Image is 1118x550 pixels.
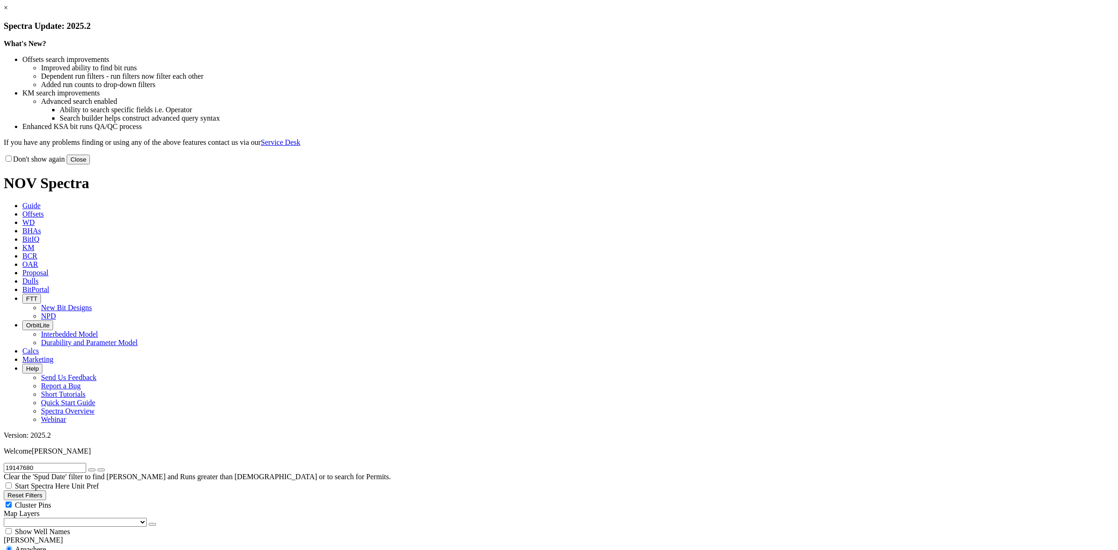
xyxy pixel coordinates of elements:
span: Cluster Pins [15,501,51,509]
p: Welcome [4,447,1114,455]
div: Version: 2025.2 [4,431,1114,440]
span: OAR [22,260,38,268]
span: Help [26,365,39,372]
span: [PERSON_NAME] [32,447,91,455]
span: Proposal [22,269,48,277]
span: BitIQ [22,235,39,243]
a: Spectra Overview [41,407,95,415]
label: Don't show again [4,155,65,163]
a: Report a Bug [41,382,81,390]
span: Calcs [22,347,39,355]
a: Quick Start Guide [41,399,95,407]
a: Send Us Feedback [41,373,96,381]
span: KM [22,244,34,251]
p: If you have any problems finding or using any of the above features contact us via our [4,138,1114,147]
a: Service Desk [261,138,300,146]
span: Unit Pref [71,482,99,490]
a: New Bit Designs [41,304,92,312]
li: Added run counts to drop-down filters [41,81,1114,89]
h1: NOV Spectra [4,175,1114,192]
li: KM search improvements [22,89,1114,97]
span: Offsets [22,210,44,218]
li: Search builder helps construct advanced query syntax [60,114,1114,122]
span: Start Spectra Here [15,482,69,490]
a: NPD [41,312,56,320]
span: Guide [22,202,41,210]
li: Improved ability to find bit runs [41,64,1114,72]
span: Show Well Names [15,528,70,536]
span: Dulls [22,277,39,285]
span: Marketing [22,355,54,363]
button: Reset Filters [4,490,46,500]
li: Advanced search enabled [41,97,1114,106]
button: Close [67,155,90,164]
li: Enhanced KSA bit runs QA/QC process [22,122,1114,131]
li: Offsets search improvements [22,55,1114,64]
span: OrbitLite [26,322,49,329]
span: BHAs [22,227,41,235]
span: BitPortal [22,285,49,293]
div: [PERSON_NAME] [4,536,1114,544]
span: WD [22,218,35,226]
a: Durability and Parameter Model [41,339,138,346]
a: × [4,4,8,12]
span: Map Layers [4,509,40,517]
input: Search [4,463,86,473]
a: Interbedded Model [41,330,98,338]
li: Ability to search specific fields i.e. Operator [60,106,1114,114]
li: Dependent run filters - run filters now filter each other [41,72,1114,81]
input: Don't show again [6,156,12,162]
span: BCR [22,252,37,260]
a: Webinar [41,415,66,423]
a: Short Tutorials [41,390,86,398]
h3: Spectra Update: 2025.2 [4,21,1114,31]
span: Clear the 'Spud Date' filter to find [PERSON_NAME] and Runs greater than [DEMOGRAPHIC_DATA] or to... [4,473,391,481]
span: FTT [26,295,37,302]
strong: What's New? [4,40,46,48]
